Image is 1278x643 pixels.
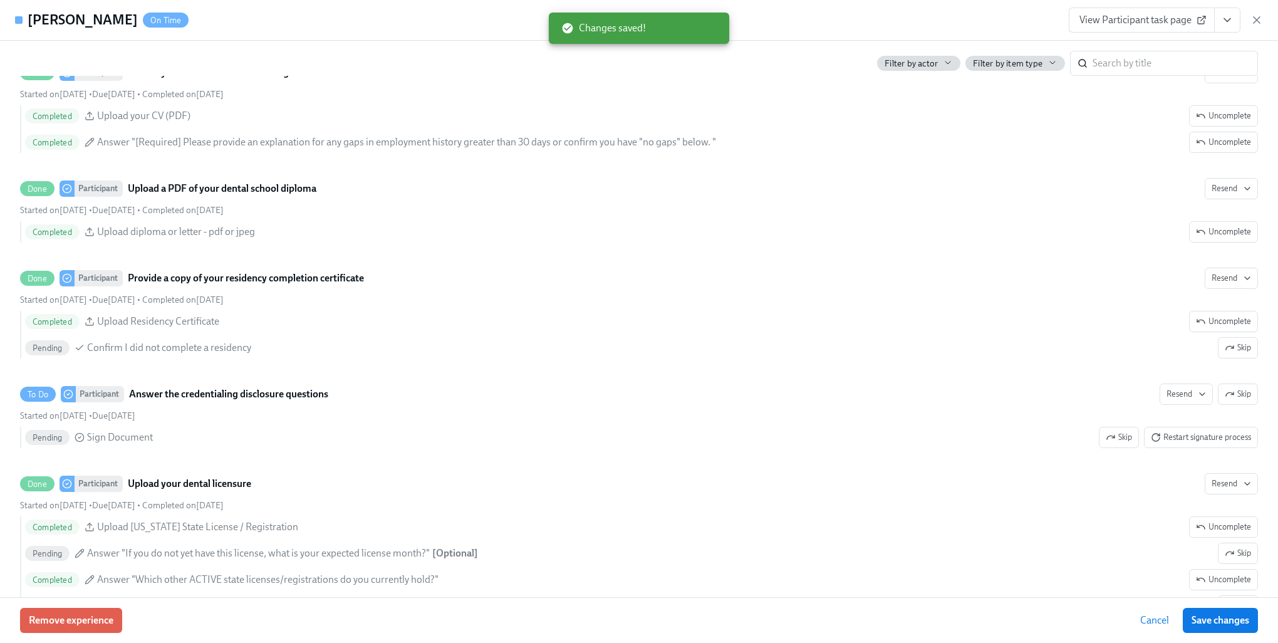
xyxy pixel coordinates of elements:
span: Saturday, September 20th 2025, 2:57 pm [142,89,224,100]
span: Completed [25,317,80,327]
button: View task page [1214,8,1240,33]
span: Uncomplete [1196,315,1251,328]
span: Upload Residency Certificate [97,315,219,328]
span: Resend [1212,478,1251,490]
span: Uncomplete [1196,521,1251,533]
span: Done [20,184,55,194]
span: Confirm I did not complete a residency [87,341,251,355]
a: View Participant task page [1069,8,1215,33]
button: Remove experience [20,608,122,633]
span: Upload your CV (PDF) [97,109,190,123]
div: • • [20,88,224,100]
button: DoneParticipantUpload a PDF of your dental school diplomaStarted on[DATE] •Due[DATE] • Completed ... [1205,178,1258,199]
span: Saturday, September 27th 2025, 10:00 am [92,410,135,421]
span: Upload diploma or letter - pdf or jpeg [97,225,255,239]
span: View Participant task page [1079,14,1204,26]
span: Pending [25,549,70,558]
span: Sign Document [87,431,153,444]
span: Done [20,479,55,489]
button: DoneParticipantUpload your dental licensureResendStarted on[DATE] •Due[DATE] • Completed on[DATE]... [1189,569,1258,590]
button: DoneParticipantSubmit your resume for credentialingResendStarted on[DATE] •Due[DATE] • Completed ... [1189,132,1258,153]
span: Uncomplete [1196,573,1251,586]
span: Restart signature process [1151,431,1251,444]
button: DoneParticipantSubmit your resume for credentialingResendStarted on[DATE] •Due[DATE] • Completed ... [1189,105,1258,127]
button: DoneParticipantProvide a copy of your residency completion certificateResendStarted on[DATE] •Due... [1189,311,1258,332]
button: To DoParticipantAnswer the credentialing disclosure questionsResendStarted on[DATE] •Due[DATE] Pe... [1218,384,1258,405]
span: Saturday, September 20th 2025, 3:13 pm [142,205,224,216]
span: Completed [25,112,80,121]
span: Filter by item type [973,58,1042,70]
span: Skip [1225,388,1251,400]
button: To DoParticipantAnswer the credentialing disclosure questionsResendSkipStarted on[DATE] •Due[DATE... [1099,427,1139,448]
span: Saturday, September 20th 2025, 10:01 am [20,295,87,305]
span: Saturday, September 20th 2025, 3:19 pm [142,500,224,511]
button: Save changes [1183,608,1258,633]
span: Pending [25,343,70,353]
span: Saturday, September 20th 2025, 3:13 pm [142,295,224,305]
span: Saturday, September 27th 2025, 10:00 am [92,89,135,100]
button: DoneParticipantUpload your dental licensureStarted on[DATE] •Due[DATE] • Completed on[DATE]Comple... [1205,473,1258,494]
span: Resend [1212,272,1251,285]
div: [ Optional ] [432,546,478,560]
span: Completed [25,575,80,585]
button: DoneParticipantUpload your dental licensureResendStarted on[DATE] •Due[DATE] • Completed on[DATE]... [1189,516,1258,538]
button: Cancel [1131,608,1178,633]
span: Upload [US_STATE] State License / Registration [97,520,298,534]
span: Saturday, September 27th 2025, 10:00 am [92,205,135,216]
div: Participant [75,476,123,492]
button: DoneParticipantProvide a copy of your residency completion certificateResendStarted on[DATE] •Due... [1218,337,1258,358]
span: Save changes [1192,614,1249,627]
span: Cancel [1140,614,1169,627]
span: Skip [1225,547,1251,560]
span: On Time [143,16,189,25]
span: Saturday, September 20th 2025, 10:01 am [20,500,87,511]
span: To Do [20,390,56,399]
span: Skip [1106,431,1132,444]
div: Participant [75,180,123,197]
span: Saturday, September 20th 2025, 10:01 am [20,89,87,100]
span: Saturday, September 27th 2025, 10:00 am [92,500,135,511]
div: • • [20,204,224,216]
button: DoneParticipantUpload your dental licensureResendStarted on[DATE] •Due[DATE] • Completed on[DATE]... [1218,543,1258,564]
span: Changes saved! [561,21,646,35]
span: Resend [1212,182,1251,195]
div: Participant [76,386,124,402]
span: Answer "If you do not yet have this license, what is your expected license month?" [87,546,430,560]
div: Participant [75,270,123,286]
button: Filter by actor [877,56,960,71]
span: Uncomplete [1196,226,1251,238]
span: Uncomplete [1196,136,1251,149]
button: DoneParticipantUpload a PDF of your dental school diplomaResendStarted on[DATE] •Due[DATE] • Comp... [1189,221,1258,243]
button: To DoParticipantAnswer the credentialing disclosure questionsResendSkipStarted on[DATE] •Due[DATE... [1144,427,1258,448]
span: Completed [25,138,80,147]
span: Completed [25,523,80,532]
span: Uncomplete [1196,110,1251,122]
strong: Upload your dental licensure [128,476,251,491]
span: Saturday, September 20th 2025, 10:01 am [20,410,87,421]
button: DoneParticipantUpload your dental licensureResendStarted on[DATE] •Due[DATE] • Completed on[DATE]... [1218,595,1258,617]
button: To DoParticipantAnswer the credentialing disclosure questionsSkipStarted on[DATE] •Due[DATE] Pend... [1160,384,1213,405]
span: Saturday, September 20th 2025, 10:01 am [20,205,87,216]
span: Pending [25,433,70,442]
div: • • [20,499,224,511]
input: Search by title [1093,51,1258,76]
span: Resend [1166,388,1206,400]
span: Saturday, September 27th 2025, 10:00 am [92,295,135,305]
span: Completed [25,227,80,237]
span: Answer "Which other ACTIVE state licenses/registrations do you currently hold?" [97,573,439,587]
div: • [20,410,135,422]
button: DoneParticipantProvide a copy of your residency completion certificateStarted on[DATE] •Due[DATE]... [1205,268,1258,289]
button: Filter by item type [965,56,1065,71]
strong: Provide a copy of your residency completion certificate [128,271,364,286]
span: Remove experience [29,614,113,627]
strong: Upload a PDF of your dental school diploma [128,181,316,196]
strong: Answer the credentialing disclosure questions [129,387,328,402]
span: Filter by actor [885,58,938,70]
div: • • [20,294,224,306]
h4: [PERSON_NAME] [28,11,138,29]
span: Skip [1225,342,1251,354]
span: Answer "[Required] Please provide an explanation for any gaps in employment history greater than ... [97,135,716,149]
span: Done [20,274,55,283]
